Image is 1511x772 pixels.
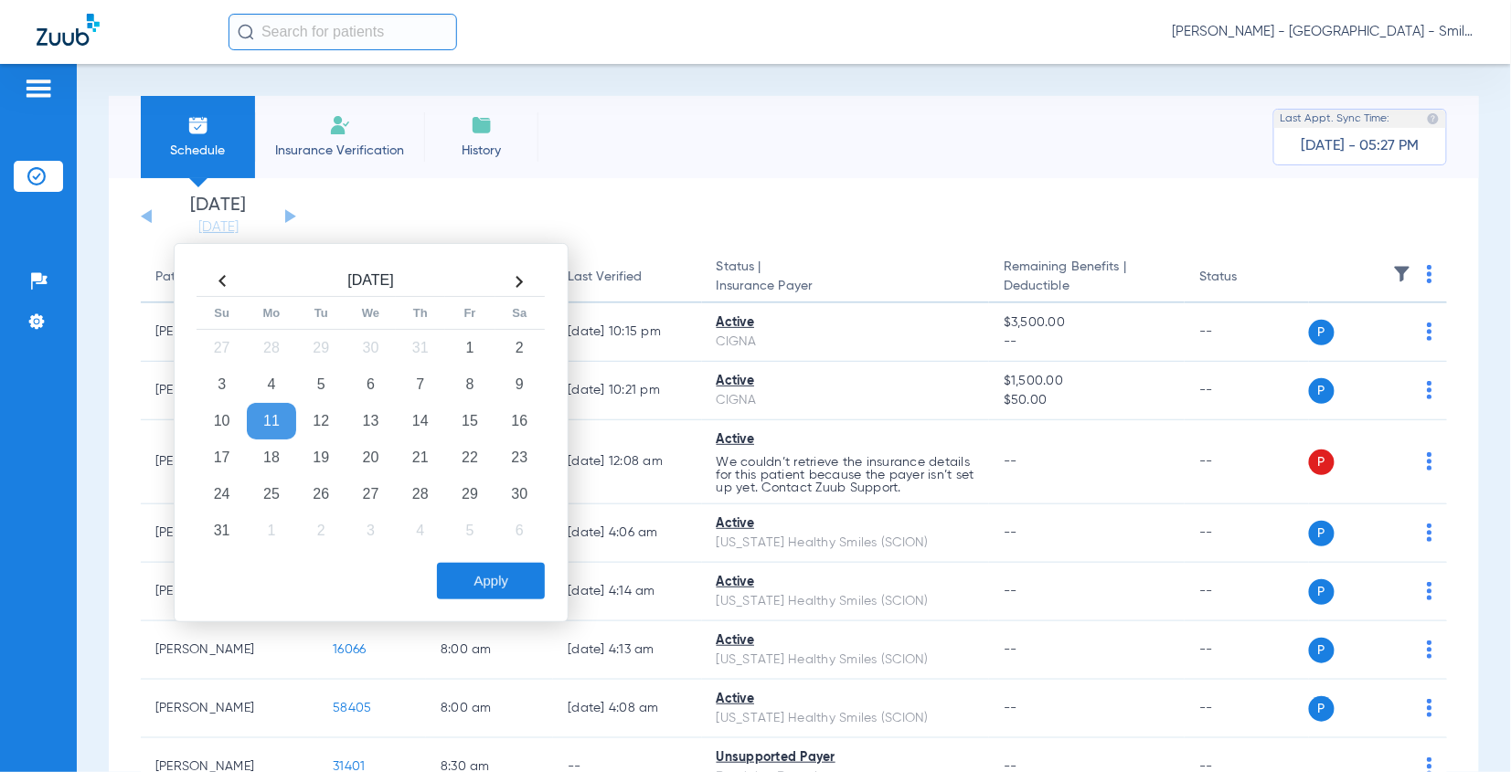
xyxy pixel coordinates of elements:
[1302,137,1420,155] span: [DATE] - 05:27 PM
[1004,333,1170,352] span: --
[1386,452,1404,471] img: x.svg
[1004,526,1017,539] span: --
[1386,323,1404,341] img: x.svg
[717,709,974,728] div: [US_STATE] Healthy Smiles (SCION)
[702,252,989,303] th: Status |
[568,268,686,287] div: Last Verified
[247,267,495,297] th: [DATE]
[1309,696,1335,722] span: P
[1185,303,1308,362] td: --
[1427,323,1432,341] img: group-dot-blue.svg
[989,252,1185,303] th: Remaining Benefits |
[269,142,410,160] span: Insurance Verification
[553,303,701,362] td: [DATE] 10:15 PM
[1427,112,1440,125] img: last sync help info
[1309,521,1335,546] span: P
[553,420,701,504] td: [DATE] 12:08 AM
[553,621,701,680] td: [DATE] 4:13 AM
[1004,455,1017,468] span: --
[1185,362,1308,420] td: --
[717,573,974,592] div: Active
[426,621,553,680] td: 8:00 AM
[1185,420,1308,504] td: --
[329,114,351,136] img: Manual Insurance Verification
[553,680,701,738] td: [DATE] 4:08 AM
[1427,523,1432,542] img: group-dot-blue.svg
[1427,381,1432,399] img: group-dot-blue.svg
[1309,638,1335,663] span: P
[717,514,974,534] div: Active
[1004,702,1017,714] span: --
[141,621,318,680] td: [PERSON_NAME]
[717,391,974,410] div: CIGNA
[1427,582,1432,600] img: group-dot-blue.svg
[568,268,642,287] div: Last Verified
[238,24,254,40] img: Search Icon
[1386,381,1404,399] img: x.svg
[333,702,371,714] span: 58405
[155,268,236,287] div: Patient Name
[717,748,974,767] div: Unsupported Payer
[717,650,974,670] div: [US_STATE] Healthy Smiles (SCION)
[553,362,701,420] td: [DATE] 10:21 PM
[1309,579,1335,605] span: P
[1393,265,1411,283] img: filter.svg
[37,14,100,46] img: Zuub Logo
[553,563,701,621] td: [DATE] 4:14 AM
[1004,391,1170,410] span: $50.00
[1427,452,1432,471] img: group-dot-blue.svg
[164,196,273,237] li: [DATE]
[229,14,457,50] input: Search for patients
[717,631,974,650] div: Active
[1281,110,1390,128] span: Last Appt. Sync Time:
[437,563,545,599] button: Apply
[717,333,974,352] div: CIGNA
[1004,585,1017,598] span: --
[1427,265,1432,283] img: group-dot-blue.svg
[141,680,318,738] td: [PERSON_NAME]
[1004,372,1170,391] span: $1,500.00
[1420,684,1511,772] iframe: Chat Widget
[1386,699,1404,717] img: x.svg
[1309,378,1335,404] span: P
[717,430,974,449] div: Active
[717,372,974,391] div: Active
[1309,449,1335,475] span: P
[438,142,525,160] span: History
[1185,504,1308,563] td: --
[1427,640,1432,659] img: group-dot-blue.svg
[164,218,273,237] a: [DATE]
[154,142,241,160] span: Schedule
[1004,643,1017,656] span: --
[1386,640,1404,659] img: x.svg
[717,277,974,296] span: Insurance Payer
[717,592,974,611] div: [US_STATE] Healthy Smiles (SCION)
[426,680,553,738] td: 8:00 AM
[1309,320,1335,345] span: P
[471,114,493,136] img: History
[1386,523,1404,542] img: x.svg
[1185,621,1308,680] td: --
[1004,277,1170,296] span: Deductible
[553,504,701,563] td: [DATE] 4:06 AM
[717,534,974,553] div: [US_STATE] Healthy Smiles (SCION)
[1386,582,1404,600] img: x.svg
[1004,313,1170,333] span: $3,500.00
[24,78,53,100] img: hamburger-icon
[1185,252,1308,303] th: Status
[717,313,974,333] div: Active
[1173,23,1474,41] span: [PERSON_NAME] - [GEOGRAPHIC_DATA] - SmileLand PD
[717,456,974,494] p: We couldn’t retrieve the insurance details for this patient because the payer isn’t set up yet. C...
[187,114,209,136] img: Schedule
[1185,680,1308,738] td: --
[155,268,303,287] div: Patient Name
[1185,563,1308,621] td: --
[333,643,366,656] span: 16066
[717,690,974,709] div: Active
